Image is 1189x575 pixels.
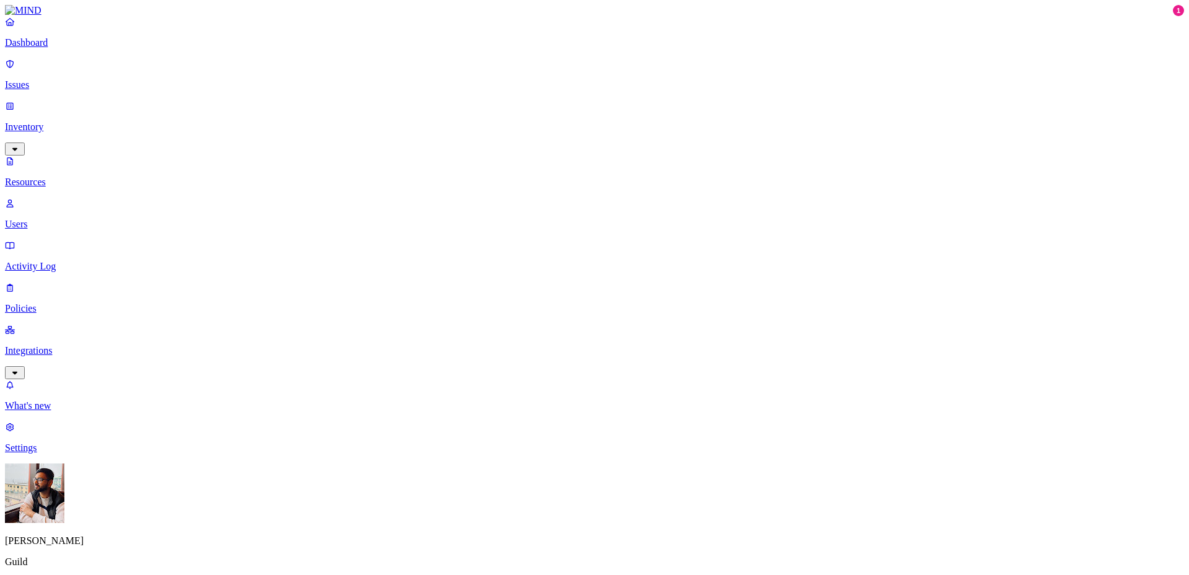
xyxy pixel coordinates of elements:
[5,5,41,16] img: MIND
[5,198,1184,230] a: Users
[5,556,1184,568] p: Guild
[5,463,64,523] img: Bhargav Panchumarthy
[5,58,1184,90] a: Issues
[5,156,1184,188] a: Resources
[5,121,1184,133] p: Inventory
[5,100,1184,154] a: Inventory
[1173,5,1184,16] div: 1
[5,5,1184,16] a: MIND
[5,79,1184,90] p: Issues
[5,535,1184,546] p: [PERSON_NAME]
[5,219,1184,230] p: Users
[5,261,1184,272] p: Activity Log
[5,345,1184,356] p: Integrations
[5,16,1184,48] a: Dashboard
[5,37,1184,48] p: Dashboard
[5,400,1184,411] p: What's new
[5,282,1184,314] a: Policies
[5,240,1184,272] a: Activity Log
[5,177,1184,188] p: Resources
[5,303,1184,314] p: Policies
[5,379,1184,411] a: What's new
[5,421,1184,454] a: Settings
[5,442,1184,454] p: Settings
[5,324,1184,377] a: Integrations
